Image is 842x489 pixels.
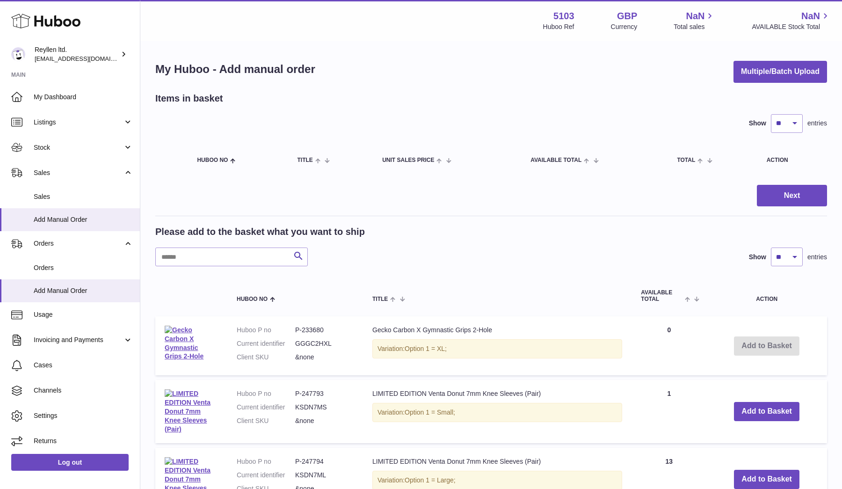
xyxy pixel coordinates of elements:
[34,192,133,201] span: Sales
[34,93,133,102] span: My Dashboard
[405,476,456,484] span: Option 1 = Large;
[34,361,133,370] span: Cases
[34,286,133,295] span: Add Manual Order
[34,143,123,152] span: Stock
[405,409,455,416] span: Option 1 = Small;
[237,471,295,480] dt: Current identifier
[295,403,354,412] dd: KSDN7MS
[677,157,695,163] span: Total
[295,339,354,348] dd: GGGC2HXL
[295,389,354,398] dd: P-247793
[11,454,129,471] a: Log out
[155,62,315,77] h1: My Huboo - Add manual order
[165,389,211,433] img: LIMITED EDITION Venta Donut 7mm Knee Sleeves (Pair)
[686,10,704,22] span: NaN
[237,389,295,398] dt: Huboo P no
[237,457,295,466] dt: Huboo P no
[34,215,133,224] span: Add Manual Order
[372,296,388,302] span: Title
[767,157,818,163] div: Action
[34,411,133,420] span: Settings
[295,326,354,335] dd: P-233680
[165,326,211,361] img: Gecko Carbon X Gymnastic Grips 2-Hole
[757,185,827,207] button: Next
[706,280,827,311] th: Action
[749,119,766,128] label: Show
[631,316,706,376] td: 0
[631,380,706,443] td: 1
[297,157,312,163] span: Title
[801,10,820,22] span: NaN
[611,22,638,31] div: Currency
[530,157,581,163] span: AVAILABLE Total
[807,119,827,128] span: entries
[295,416,354,425] dd: &none
[155,92,223,105] h2: Items in basket
[237,296,268,302] span: Huboo no
[749,253,766,262] label: Show
[734,402,799,421] button: Add to Basket
[752,10,831,31] a: NaN AVAILABLE Stock Total
[34,239,123,248] span: Orders
[34,336,123,344] span: Invoicing and Payments
[295,471,354,480] dd: KSDN7ML
[641,290,682,302] span: AVAILABLE Total
[34,168,123,177] span: Sales
[363,380,631,443] td: LIMITED EDITION Venta Donut 7mm Knee Sleeves (Pair)
[11,47,25,61] img: reyllen@reyllen.com
[35,45,119,63] div: Reyllen ltd.
[674,10,715,31] a: NaN Total sales
[382,157,434,163] span: Unit Sales Price
[237,326,295,335] dt: Huboo P no
[734,470,799,489] button: Add to Basket
[372,339,622,358] div: Variation:
[752,22,831,31] span: AVAILABLE Stock Total
[237,353,295,362] dt: Client SKU
[617,10,637,22] strong: GBP
[553,10,574,22] strong: 5103
[807,253,827,262] span: entries
[34,310,133,319] span: Usage
[372,403,622,422] div: Variation:
[34,118,123,127] span: Listings
[363,316,631,376] td: Gecko Carbon X Gymnastic Grips 2-Hole
[34,386,133,395] span: Channels
[197,157,228,163] span: Huboo no
[543,22,574,31] div: Huboo Ref
[674,22,715,31] span: Total sales
[155,226,365,238] h2: Please add to the basket what you want to ship
[237,416,295,425] dt: Client SKU
[405,345,447,352] span: Option 1 = XL;
[34,263,133,272] span: Orders
[295,353,354,362] dd: &none
[237,403,295,412] dt: Current identifier
[237,339,295,348] dt: Current identifier
[733,61,827,83] button: Multiple/Batch Upload
[295,457,354,466] dd: P-247794
[35,55,138,62] span: [EMAIL_ADDRESS][DOMAIN_NAME]
[34,437,133,445] span: Returns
